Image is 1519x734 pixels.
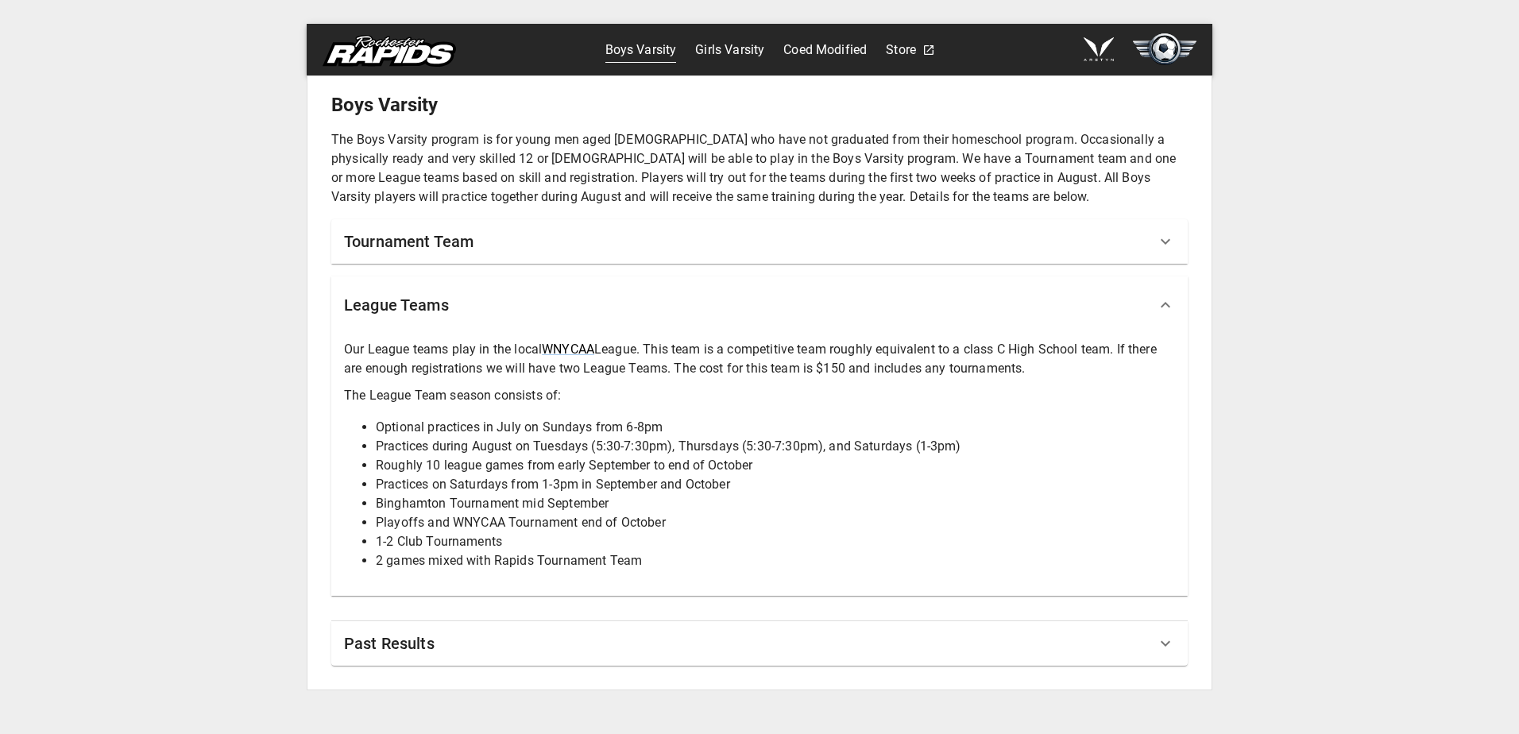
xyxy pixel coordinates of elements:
[376,494,1175,513] li: Binghamton Tournament mid September
[1084,37,1113,61] img: aretyn.png
[331,276,1188,334] div: League Teams
[331,621,1188,666] div: Past Results
[331,130,1188,207] p: The Boys Varsity program is for young men aged [DEMOGRAPHIC_DATA] who have not graduated from the...
[376,437,1175,456] li: Practices during August on Tuesdays (5:30-7:30pm), Thursdays (5:30-7:30pm), and Saturdays (1-3pm)
[344,340,1175,378] p: Our League teams play in the local League. This team is a competitive team roughly equivalent to ...
[542,342,594,357] a: WNYCAA
[323,35,456,67] img: rapids.svg
[344,386,1175,405] p: The League Team season consists of:
[783,37,867,63] a: Coed Modified
[886,37,916,63] a: Store
[695,37,764,63] a: Girls Varsity
[376,418,1175,437] li: Optional practices in July on Sundays from 6-8pm
[605,37,677,63] a: Boys Varsity
[331,92,1188,118] h5: Boys Varsity
[376,475,1175,494] li: Practices on Saturdays from 1-3pm in September and October
[344,229,473,254] h6: Tournament Team
[1133,33,1196,65] img: soccer.svg
[331,219,1188,264] div: Tournament Team
[344,631,435,656] h6: Past Results
[376,513,1175,532] li: Playoffs and WNYCAA Tournament end of October
[344,292,449,318] h6: League Teams
[376,532,1175,551] li: 1-2 Club Tournaments
[376,551,1175,570] li: 2 games mixed with Rapids Tournament Team
[376,456,1175,475] li: Roughly 10 league games from early September to end of October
